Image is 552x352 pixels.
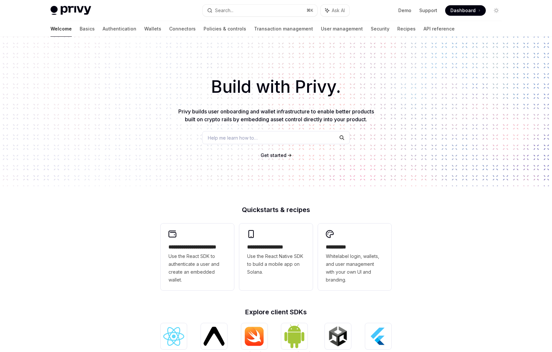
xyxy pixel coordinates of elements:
[247,252,305,276] span: Use the React Native SDK to build a mobile app on Solana.
[445,5,486,16] a: Dashboard
[208,134,258,141] span: Help me learn how to…
[203,5,317,16] button: Search...⌘K
[419,7,437,14] a: Support
[306,8,313,13] span: ⌘ K
[204,327,225,345] img: React Native
[321,21,363,37] a: User management
[261,152,286,158] span: Get started
[244,326,265,346] img: iOS (Swift)
[368,326,389,347] img: Flutter
[332,7,345,14] span: Ask AI
[161,206,391,213] h2: Quickstarts & recipes
[398,7,411,14] a: Demo
[168,252,226,284] span: Use the React SDK to authenticate a user and create an embedded wallet.
[397,21,416,37] a: Recipes
[169,21,196,37] a: Connectors
[178,108,374,123] span: Privy builds user onboarding and wallet infrastructure to enable better products built on crypto ...
[215,7,233,14] div: Search...
[326,252,384,284] span: Whitelabel login, wallets, and user management with your own UI and branding.
[254,21,313,37] a: Transaction management
[80,21,95,37] a: Basics
[371,21,389,37] a: Security
[10,74,542,100] h1: Build with Privy.
[144,21,161,37] a: Wallets
[450,7,476,14] span: Dashboard
[318,224,391,290] a: **** *****Whitelabel login, wallets, and user management with your own UI and branding.
[239,224,313,290] a: **** **** **** ***Use the React Native SDK to build a mobile app on Solana.
[327,326,348,347] img: Unity
[161,309,391,315] h2: Explore client SDKs
[424,21,455,37] a: API reference
[50,21,72,37] a: Welcome
[50,6,91,15] img: light logo
[261,152,286,159] a: Get started
[163,327,184,346] img: React
[321,5,349,16] button: Ask AI
[204,21,246,37] a: Policies & controls
[103,21,136,37] a: Authentication
[284,324,305,348] img: Android (Kotlin)
[491,5,502,16] button: Toggle dark mode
